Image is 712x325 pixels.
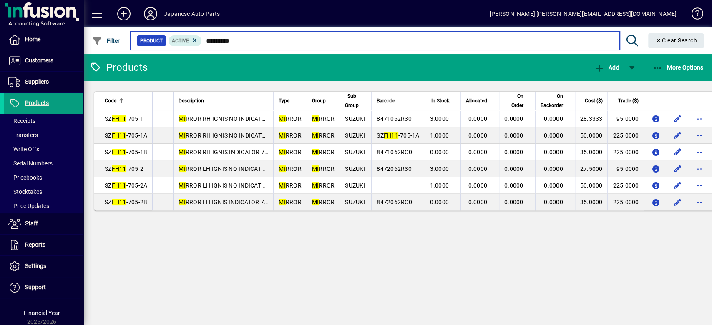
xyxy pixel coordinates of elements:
[111,6,137,21] button: Add
[671,112,684,125] button: Edit
[466,96,495,105] div: Allocated
[105,165,143,172] span: SZ -705-2
[105,132,147,139] span: SZ -705-1A
[105,115,143,122] span: SZ -705-1
[105,182,147,189] span: SZ -705-2A
[8,160,53,167] span: Serial Numbers
[466,96,487,105] span: Allocated
[345,92,359,110] span: Sub Group
[312,132,335,139] span: RROR
[544,199,563,205] span: 0.0000
[504,92,523,110] span: On Order
[430,182,449,189] span: 1.0000
[179,199,186,205] em: MI
[112,182,126,189] em: FH11
[4,156,83,170] a: Serial Numbers
[8,174,42,181] span: Pricebooks
[468,149,488,155] span: 0.0000
[312,165,335,172] span: RROR
[90,33,122,48] button: Filter
[105,96,116,105] span: Code
[345,92,366,110] div: Sub Group
[112,165,126,172] em: FH11
[312,149,335,155] span: RROR
[431,96,449,105] span: In Stock
[692,179,706,192] button: More options
[575,160,608,177] td: 27.5000
[312,96,326,105] span: Group
[544,182,563,189] span: 0.0000
[279,96,302,105] div: Type
[179,182,315,189] span: RROR LH IGNIS NO INDICATOR 9 WIRE CAMERA
[279,165,286,172] em: MI
[377,96,395,105] span: Barcode
[112,149,126,155] em: FH11
[692,195,706,209] button: More options
[594,64,619,71] span: Add
[279,115,286,122] em: MI
[618,96,639,105] span: Trade ($)
[430,165,449,172] span: 3.0000
[468,199,488,205] span: 0.0000
[25,57,53,64] span: Customers
[671,129,684,142] button: Edit
[692,129,706,142] button: More options
[377,199,412,205] span: 8472062RC0
[4,185,83,199] a: Stocktakes
[575,177,608,194] td: 50.0000
[430,199,449,205] span: 0.0000
[4,256,83,277] a: Settings
[312,132,319,139] em: MI
[541,92,563,110] span: On Backorder
[105,199,147,205] span: SZ -705-2B
[4,213,83,234] a: Staff
[671,145,684,159] button: Edit
[544,132,563,139] span: 0.0000
[607,177,644,194] td: 225.0000
[648,33,704,48] button: Clear
[584,96,602,105] span: Cost ($)
[25,241,45,248] span: Reports
[607,110,644,127] td: 95.0000
[4,170,83,185] a: Pricebooks
[4,72,83,92] a: Suppliers
[105,149,147,155] span: SZ -705-1B
[8,146,39,152] span: Write Offs
[692,162,706,175] button: More options
[279,199,302,205] span: RROR
[137,6,164,21] button: Profile
[377,96,419,105] div: Barcode
[179,96,268,105] div: Description
[8,132,38,138] span: Transfers
[179,165,186,172] em: MI
[25,284,46,290] span: Support
[504,165,523,172] span: 0.0000
[575,144,608,160] td: 35.0000
[279,132,286,139] em: MI
[24,310,60,316] span: Financial Year
[692,145,706,159] button: More options
[430,115,449,122] span: 3.0000
[4,199,83,213] a: Price Updates
[607,144,644,160] td: 225.0000
[468,115,488,122] span: 0.0000
[468,182,488,189] span: 0.0000
[279,199,286,205] em: MI
[312,182,319,189] em: MI
[112,199,126,205] em: FH11
[4,277,83,298] a: Support
[345,199,365,205] span: SUZUKI
[179,199,279,205] span: RROR LH IGNIS INDICATOR 7 WIRE
[179,149,186,155] em: MI
[377,165,412,172] span: 8472062R30
[671,195,684,209] button: Edit
[179,96,204,105] span: Description
[345,132,365,139] span: SUZUKI
[671,179,684,192] button: Edit
[692,112,706,125] button: More options
[312,199,335,205] span: RROR
[25,262,46,269] span: Settings
[4,114,83,128] a: Receipts
[685,2,702,29] a: Knowledge Base
[279,132,302,139] span: RROR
